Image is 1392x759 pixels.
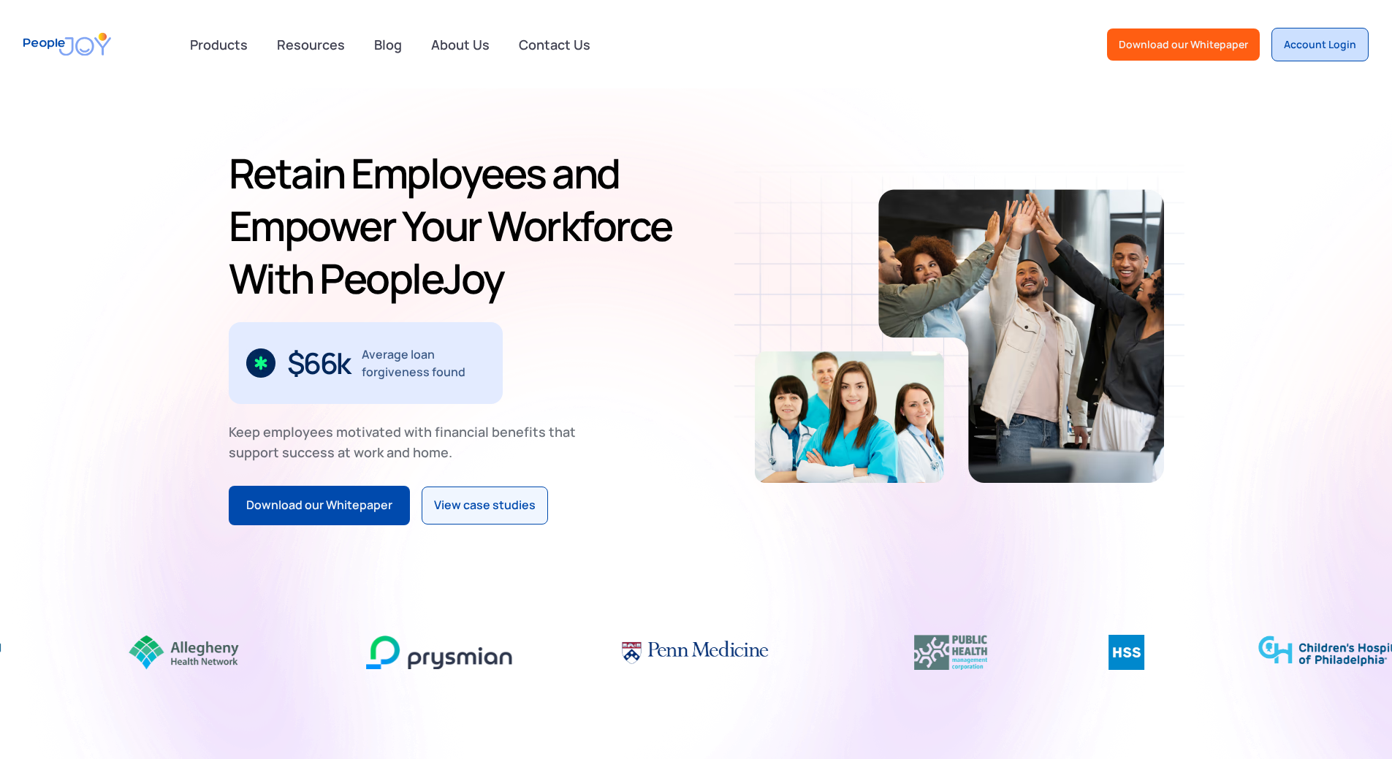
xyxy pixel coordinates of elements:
[510,28,599,61] a: Contact Us
[878,189,1164,483] img: Retain-Employees-PeopleJoy
[268,28,354,61] a: Resources
[422,487,548,525] a: View case studies
[1107,28,1260,61] a: Download our Whitepaper
[287,351,350,375] div: $66k
[229,422,588,462] div: Keep employees motivated with financial benefits that support success at work and home.
[229,486,410,525] a: Download our Whitepaper
[1271,28,1369,61] a: Account Login
[1119,37,1248,52] div: Download our Whitepaper
[362,346,485,381] div: Average loan forgiveness found
[23,23,111,65] a: home
[422,28,498,61] a: About Us
[229,322,503,404] div: 2 / 3
[229,147,691,305] h1: Retain Employees and Empower Your Workforce With PeopleJoy
[1284,37,1356,52] div: Account Login
[755,351,944,483] img: Retain-Employees-PeopleJoy
[434,496,536,515] div: View case studies
[365,28,411,61] a: Blog
[246,496,392,515] div: Download our Whitepaper
[181,30,256,59] div: Products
